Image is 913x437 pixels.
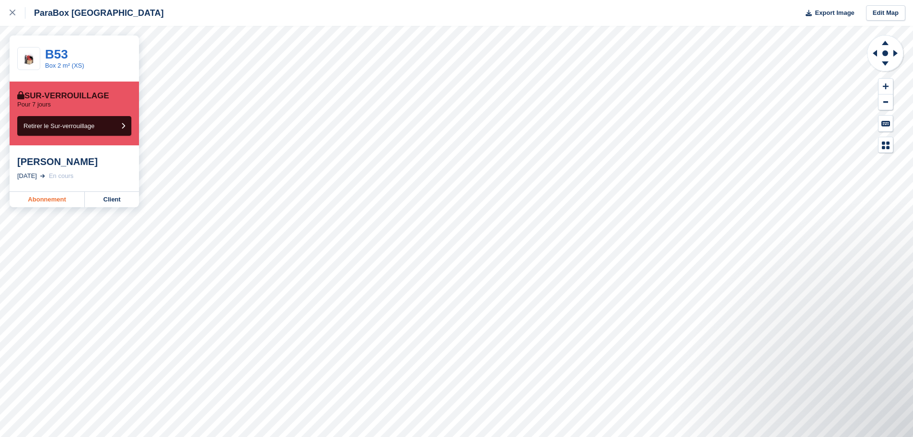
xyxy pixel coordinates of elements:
[85,192,139,207] a: Client
[800,5,855,21] button: Export Image
[878,137,893,153] button: Map Legend
[815,8,854,18] span: Export Image
[878,79,893,94] button: Zoom In
[17,116,131,136] button: Retirer le Sur-verrouillage
[17,171,37,181] div: [DATE]
[40,174,45,178] img: arrow-right-light-icn-cde0832a797a2874e46488d9cf13f60e5c3a73dbe684e267c42b8395dfbc2abf.svg
[17,156,131,167] div: [PERSON_NAME]
[878,94,893,110] button: Zoom Out
[45,47,68,61] a: B53
[49,171,73,181] div: En cours
[45,62,84,69] a: Box 2 m² (XS)
[17,91,109,101] div: Sur-verrouillage
[25,7,163,19] div: ParaBox [GEOGRAPHIC_DATA]
[17,101,51,108] p: Pour 7 jours
[878,116,893,131] button: Keyboard Shortcuts
[10,192,85,207] a: Abonnement
[18,47,40,70] img: box%20XS%202mq.png
[23,122,94,130] span: Retirer le Sur-verrouillage
[866,5,905,21] a: Edit Map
